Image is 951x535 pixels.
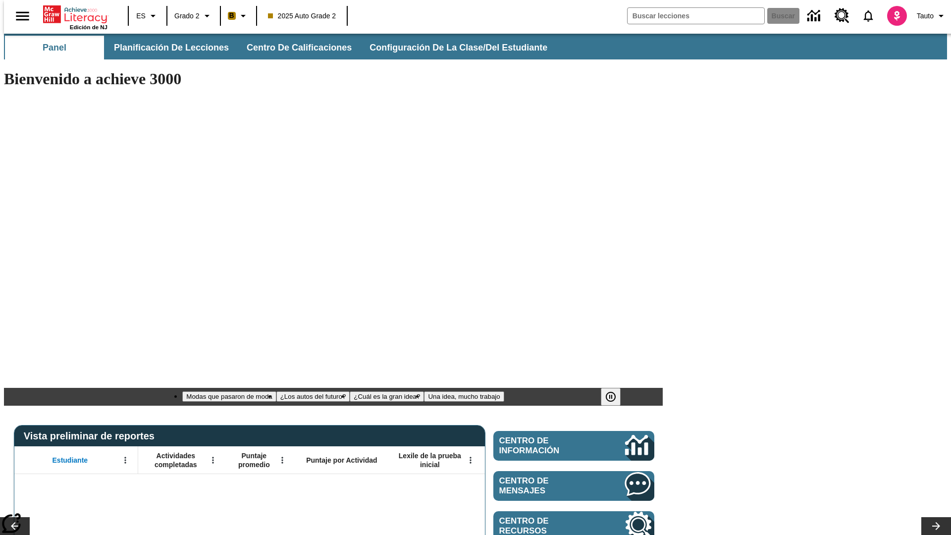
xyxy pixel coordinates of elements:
[53,456,88,465] span: Estudiante
[4,34,947,59] div: Subbarra de navegación
[229,9,234,22] span: B
[350,391,424,402] button: Diapositiva 3 ¿Cuál es la gran idea?
[143,451,209,469] span: Actividades completadas
[855,3,881,29] a: Notificaciones
[5,36,104,59] button: Panel
[70,24,107,30] span: Edición de NJ
[43,42,66,53] span: Panel
[370,42,547,53] span: Configuración de la clase/del estudiante
[24,430,159,442] span: Vista preliminar de reportes
[913,7,951,25] button: Perfil/Configuración
[114,42,229,53] span: Planificación de lecciones
[921,517,951,535] button: Carrusel de lecciones, seguir
[801,2,829,30] a: Centro de información
[362,36,555,59] button: Configuración de la clase/del estudiante
[43,4,107,24] a: Portada
[499,436,592,456] span: Centro de información
[499,476,595,496] span: Centro de mensajes
[493,431,654,461] a: Centro de información
[4,70,663,88] h1: Bienvenido a achieve 3000
[276,391,350,402] button: Diapositiva 2 ¿Los autos del futuro?
[106,36,237,59] button: Planificación de lecciones
[239,36,360,59] button: Centro de calificaciones
[132,7,163,25] button: Lenguaje: ES, Selecciona un idioma
[275,453,290,468] button: Abrir menú
[881,3,913,29] button: Escoja un nuevo avatar
[306,456,377,465] span: Puntaje por Actividad
[136,11,146,21] span: ES
[118,453,133,468] button: Abrir menú
[224,7,253,25] button: Boost El color de la clase es anaranjado claro. Cambiar el color de la clase.
[493,471,654,501] a: Centro de mensajes
[8,1,37,31] button: Abrir el menú lateral
[829,2,855,29] a: Centro de recursos, Se abrirá en una pestaña nueva.
[424,391,504,402] button: Diapositiva 4 Una idea, mucho trabajo
[4,36,556,59] div: Subbarra de navegación
[394,451,466,469] span: Lexile de la prueba inicial
[601,388,631,406] div: Pausar
[917,11,934,21] span: Tauto
[182,391,276,402] button: Diapositiva 1 Modas que pasaron de moda
[247,42,352,53] span: Centro de calificaciones
[174,11,200,21] span: Grado 2
[887,6,907,26] img: avatar image
[170,7,217,25] button: Grado: Grado 2, Elige un grado
[268,11,336,21] span: 2025 Auto Grade 2
[601,388,621,406] button: Pausar
[628,8,764,24] input: Buscar campo
[206,453,220,468] button: Abrir menú
[230,451,278,469] span: Puntaje promedio
[43,3,107,30] div: Portada
[463,453,478,468] button: Abrir menú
